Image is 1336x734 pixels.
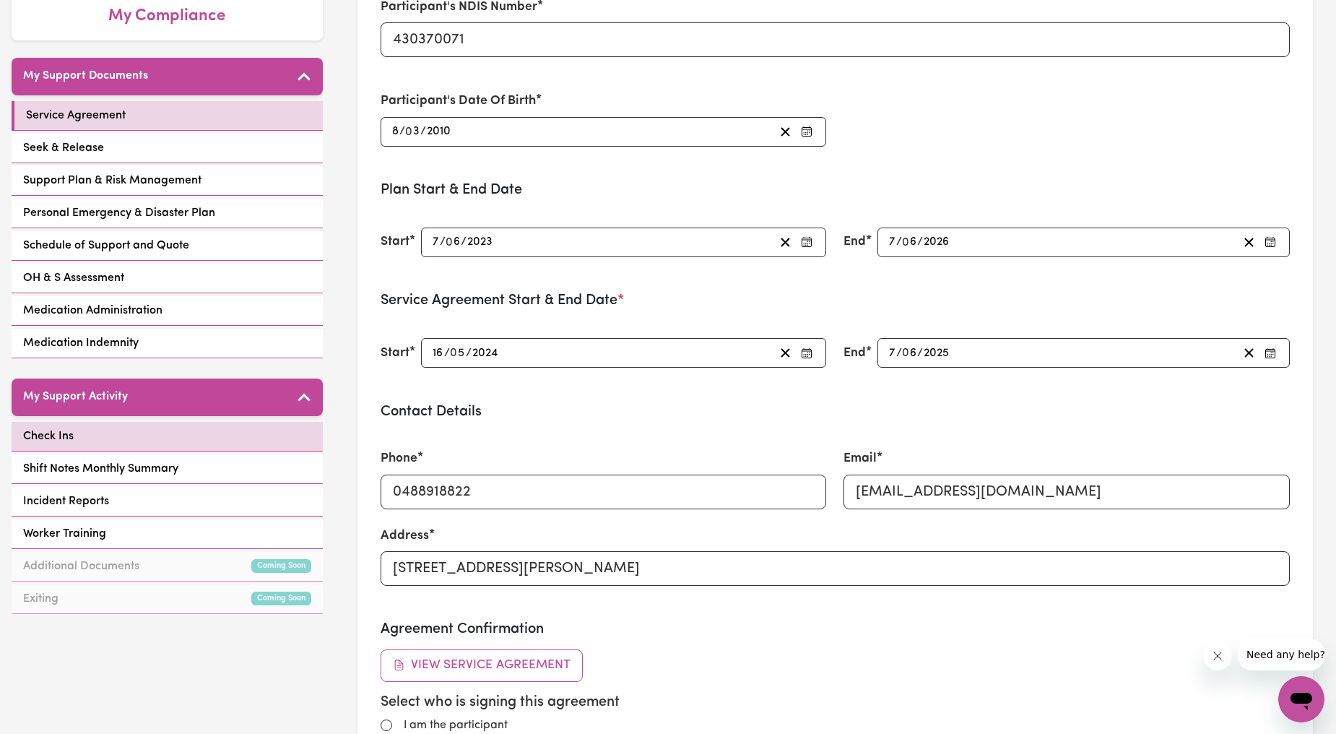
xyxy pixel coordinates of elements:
a: Schedule of Support and Quote [12,231,323,261]
span: Service Agreement [26,107,126,124]
span: / [917,347,923,360]
input: ---- [923,343,950,363]
a: Shift Notes Monthly Summary [12,454,323,484]
span: 0 [450,347,457,359]
span: / [917,236,923,249]
span: / [896,347,902,360]
span: / [466,347,472,360]
a: Medication Administration [12,296,323,326]
span: / [440,236,446,249]
h5: My Support Documents [23,69,148,83]
label: End [843,233,866,251]
input: ---- [426,122,452,142]
span: 0 [902,347,909,359]
input: -- [903,343,918,363]
span: Check Ins [23,428,74,445]
a: OH & S Assessment [12,264,323,293]
label: Start [381,344,409,363]
input: ---- [467,233,494,252]
iframe: Close message [1203,642,1232,670]
iframe: Button to launch messaging window [1278,676,1324,722]
span: 0 [902,236,909,248]
input: -- [888,343,896,363]
input: -- [446,233,461,252]
a: Medication Indemnity [12,329,323,358]
input: -- [391,122,399,142]
input: ---- [472,343,500,363]
span: / [461,236,467,249]
span: / [896,236,902,249]
label: Participant's Date Of Birth [381,92,536,111]
input: -- [432,343,444,363]
h3: Agreement Confirmation [381,621,1291,638]
span: Support Plan & Risk Management [23,172,201,189]
span: 0 [405,126,412,137]
label: Email [843,449,877,468]
small: Coming Soon [251,592,311,605]
input: -- [888,233,896,252]
input: -- [451,343,466,363]
label: End [843,344,866,363]
a: Service Agreement [12,101,323,131]
h5: Select who is signing this agreement [381,694,1291,711]
span: Medication Indemnity [23,334,139,352]
label: Address [381,527,429,545]
span: OH & S Assessment [23,269,124,287]
a: Seek & Release [12,134,323,163]
input: -- [406,122,420,142]
span: / [444,347,450,360]
input: -- [903,233,918,252]
span: 0 [446,236,453,248]
a: Additional DocumentsComing Soon [12,552,323,582]
small: Coming Soon [251,559,311,573]
span: Need any help? [9,10,87,22]
label: Start [381,233,409,251]
h3: Contact Details [381,403,1291,420]
input: ---- [923,233,950,252]
a: Support Plan & Risk Management [12,166,323,196]
h3: Service Agreement Start & End Date [381,292,1291,309]
button: My Support Activity [12,379,323,416]
span: Personal Emergency & Disaster Plan [23,204,215,222]
span: Medication Administration [23,302,162,319]
a: ExitingComing Soon [12,584,323,614]
span: / [399,125,405,138]
button: My Support Documents [12,58,323,95]
iframe: Message from company [1238,639,1324,670]
button: View Service Agreement [381,649,584,681]
a: Incident Reports [12,487,323,517]
span: Schedule of Support and Quote [23,237,189,254]
h3: Plan Start & End Date [381,181,1291,199]
a: Worker Training [12,519,323,549]
span: Seek & Release [23,139,104,157]
span: / [420,125,426,138]
span: Incident Reports [23,493,109,510]
span: Exiting [23,590,58,608]
span: Shift Notes Monthly Summary [23,460,178,478]
a: Check Ins [12,422,323,452]
span: Worker Training [23,525,106,543]
label: I am the participant [404,717,508,734]
input: -- [432,233,440,252]
a: Personal Emergency & Disaster Plan [12,199,323,228]
label: Phone [381,449,417,468]
span: Additional Documents [23,558,139,575]
h5: My Support Activity [23,390,128,404]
